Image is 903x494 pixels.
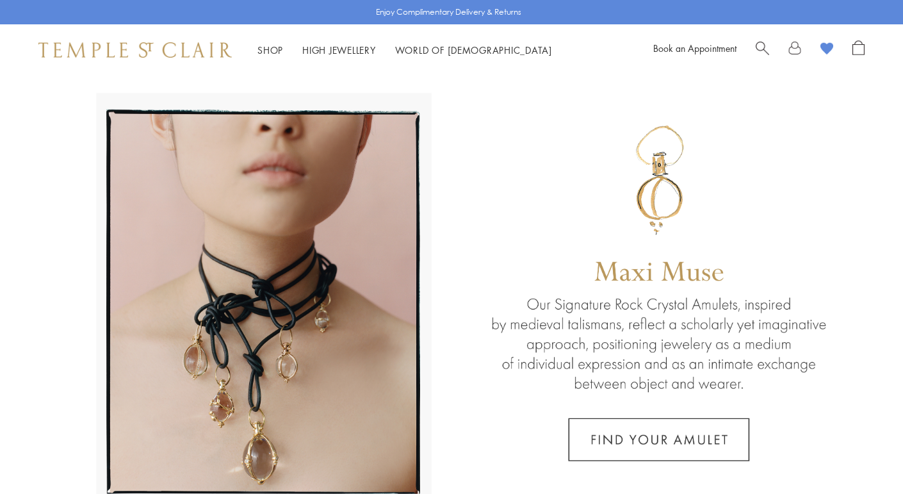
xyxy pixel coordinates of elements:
[852,40,865,60] a: Open Shopping Bag
[257,44,283,56] a: ShopShop
[257,42,552,58] nav: Main navigation
[302,44,376,56] a: High JewelleryHigh Jewellery
[820,40,833,60] a: View Wishlist
[395,44,552,56] a: World of [DEMOGRAPHIC_DATA]World of [DEMOGRAPHIC_DATA]
[38,42,232,58] img: Temple St. Clair
[756,40,769,60] a: Search
[653,42,736,54] a: Book an Appointment
[376,6,521,19] p: Enjoy Complimentary Delivery & Returns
